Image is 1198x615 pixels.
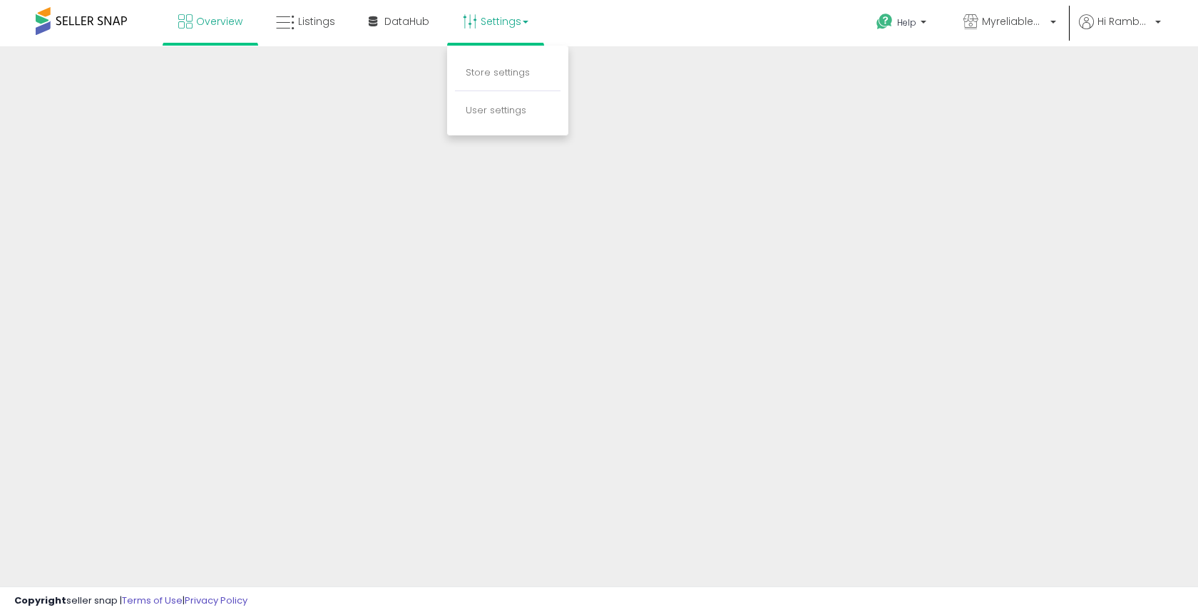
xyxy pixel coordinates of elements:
a: Store settings [466,66,530,79]
a: Terms of Use [122,594,183,607]
a: User settings [466,103,526,117]
span: Help [897,16,916,29]
span: Myreliablemart [982,14,1046,29]
span: Hi Rambabu [1097,14,1151,29]
a: Hi Rambabu [1079,14,1161,46]
span: DataHub [384,14,429,29]
span: Listings [298,14,335,29]
a: Privacy Policy [185,594,247,607]
strong: Copyright [14,594,66,607]
i: Get Help [876,13,894,31]
a: Help [865,2,941,46]
div: seller snap | | [14,594,247,608]
span: Overview [196,14,242,29]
